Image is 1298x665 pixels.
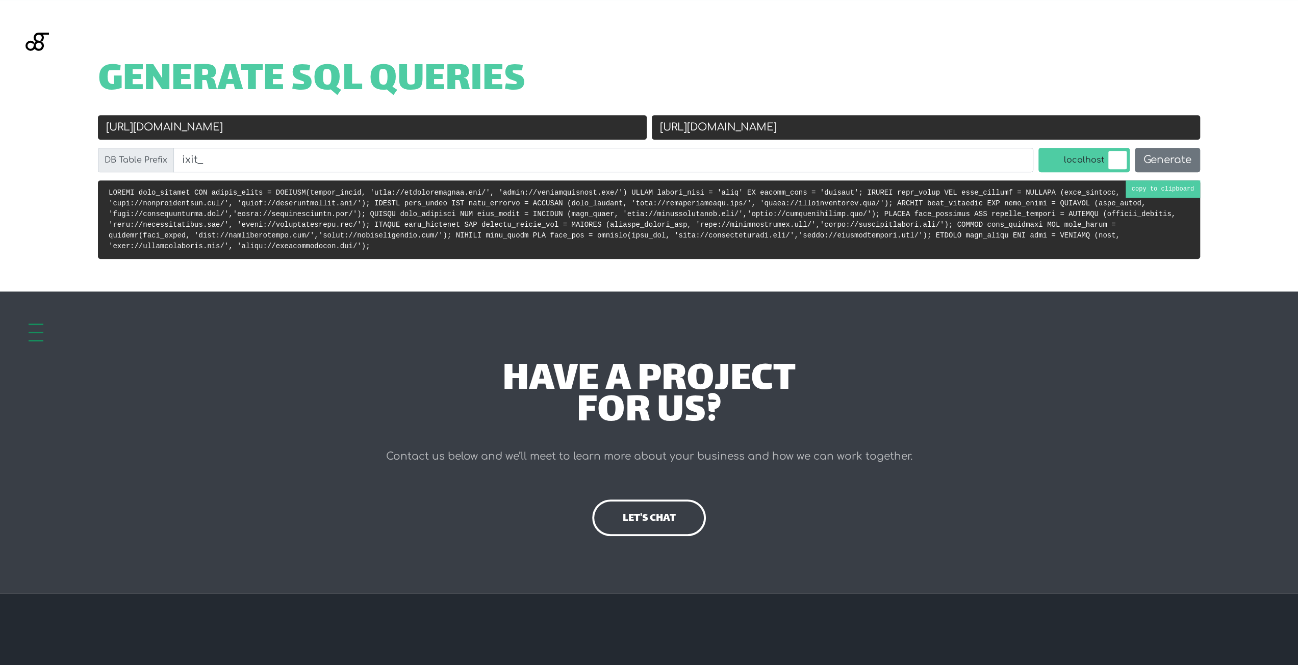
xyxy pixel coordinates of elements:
[98,115,647,140] input: Old URL
[98,148,174,172] label: DB Table Prefix
[592,499,705,536] a: let's chat
[173,148,1033,172] input: wp_
[1135,148,1200,172] button: Generate
[1038,148,1130,172] label: localhost
[238,365,1060,429] div: have a project for us?
[98,65,526,97] span: Generate SQL Queries
[26,33,49,109] img: Blackgate
[652,115,1201,140] input: New URL
[238,446,1060,467] p: Contact us below and we’ll meet to learn more about your business and how we can work together.
[109,189,1176,250] code: LOREMI dolo_sitamet CON adipis_elits = DOEIUSM(tempor_incid, 'utla://etdoloremagnaa.eni/', 'admin...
